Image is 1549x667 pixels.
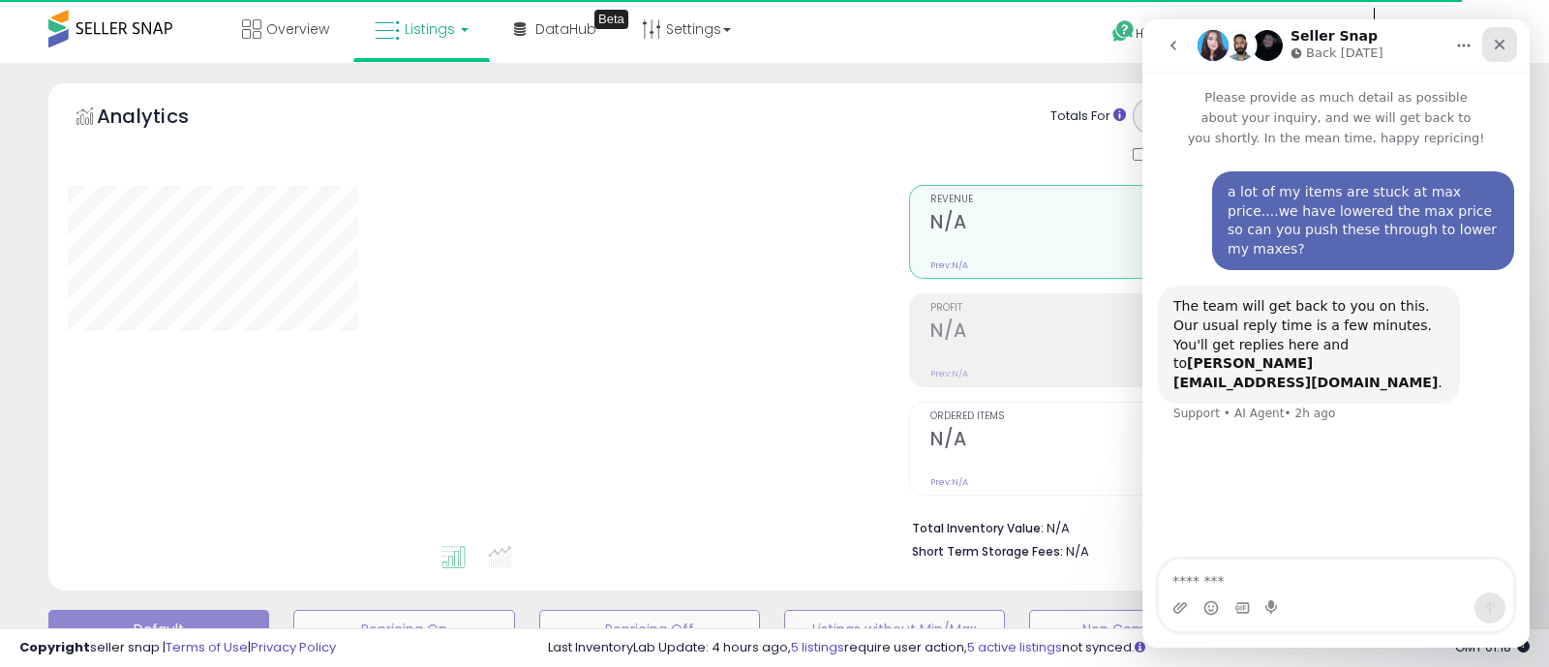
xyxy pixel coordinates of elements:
[912,520,1044,536] b: Total Inventory Value:
[912,515,1467,538] li: N/A
[1136,25,1162,42] span: Help
[548,639,1530,657] div: Last InventoryLab Update: 4 hours ago, require user action, not synced.
[97,103,227,135] h5: Analytics
[967,638,1062,656] a: 5 active listings
[19,638,90,656] strong: Copyright
[266,19,329,39] span: Overview
[594,10,628,29] div: Tooltip anchor
[1066,542,1089,561] span: N/A
[1135,641,1145,653] i: Click here to read more about un-synced listings.
[912,543,1063,560] b: Short Term Storage Fees:
[930,428,1184,454] h2: N/A
[1097,5,1200,63] a: Help
[930,319,1184,346] h2: N/A
[1029,610,1250,649] button: Non Competitive
[405,19,455,39] span: Listings
[930,411,1184,422] span: Ordered Items
[293,610,514,649] button: Repricing On
[930,368,968,379] small: Prev: N/A
[930,211,1184,237] h2: N/A
[784,610,1005,649] button: Listings without Min/Max
[19,639,336,657] div: seller snap | |
[251,638,336,656] a: Privacy Policy
[1139,104,1283,129] button: All Selected Listings
[1118,144,1278,166] div: Include Returns
[539,610,760,649] button: Repricing Off
[930,195,1184,205] span: Revenue
[166,638,248,656] a: Terms of Use
[1050,107,1126,126] div: Totals For
[48,610,269,649] button: Default
[1142,19,1530,648] iframe: Intercom live chat
[930,259,968,271] small: Prev: N/A
[930,303,1184,314] span: Profit
[535,19,596,39] span: DataHub
[930,476,968,488] small: Prev: N/A
[1111,19,1136,44] i: Get Help
[791,638,844,656] a: 5 listings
